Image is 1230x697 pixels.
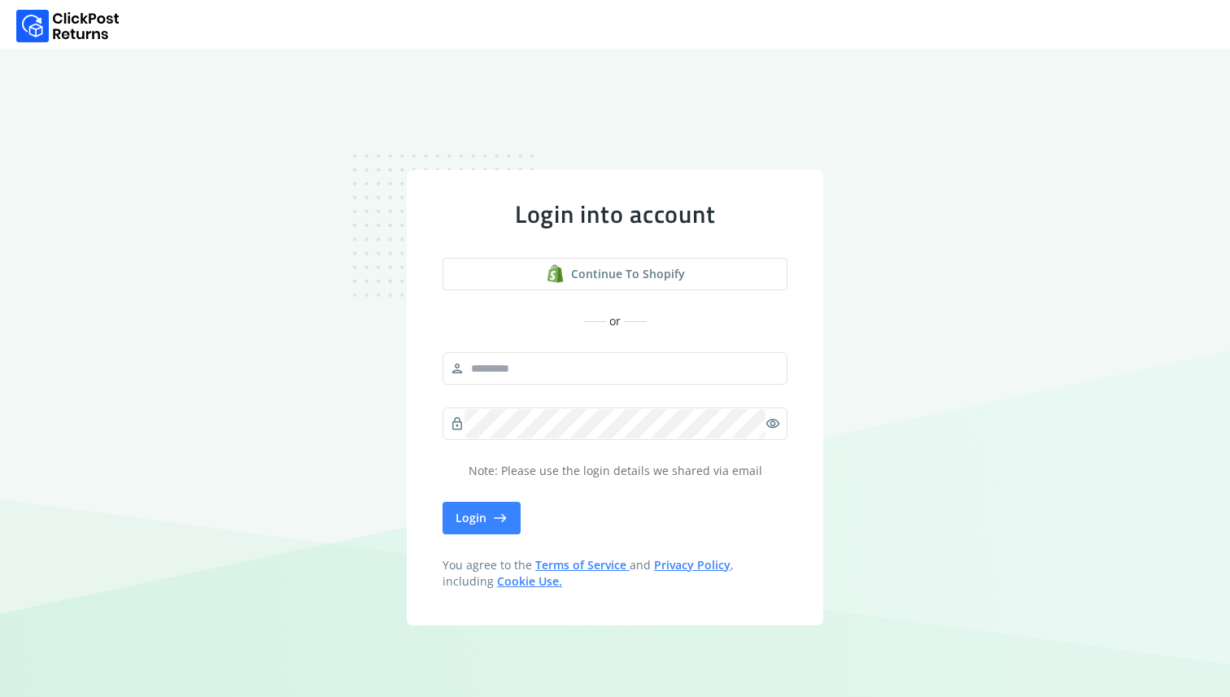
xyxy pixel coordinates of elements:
[493,507,508,529] span: east
[443,502,521,534] button: Login east
[450,412,465,435] span: lock
[443,463,787,479] p: Note: Please use the login details we shared via email
[16,10,120,42] img: Logo
[443,258,787,290] a: shopify logoContinue to shopify
[546,264,565,283] img: shopify logo
[450,357,465,380] span: person
[497,573,562,589] a: Cookie Use.
[443,557,787,590] span: You agree to the and , including
[571,266,685,282] span: Continue to shopify
[535,557,630,573] a: Terms of Service
[765,412,780,435] span: visibility
[443,199,787,229] div: Login into account
[654,557,731,573] a: Privacy Policy
[443,313,787,329] div: or
[443,258,787,290] button: Continue to shopify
